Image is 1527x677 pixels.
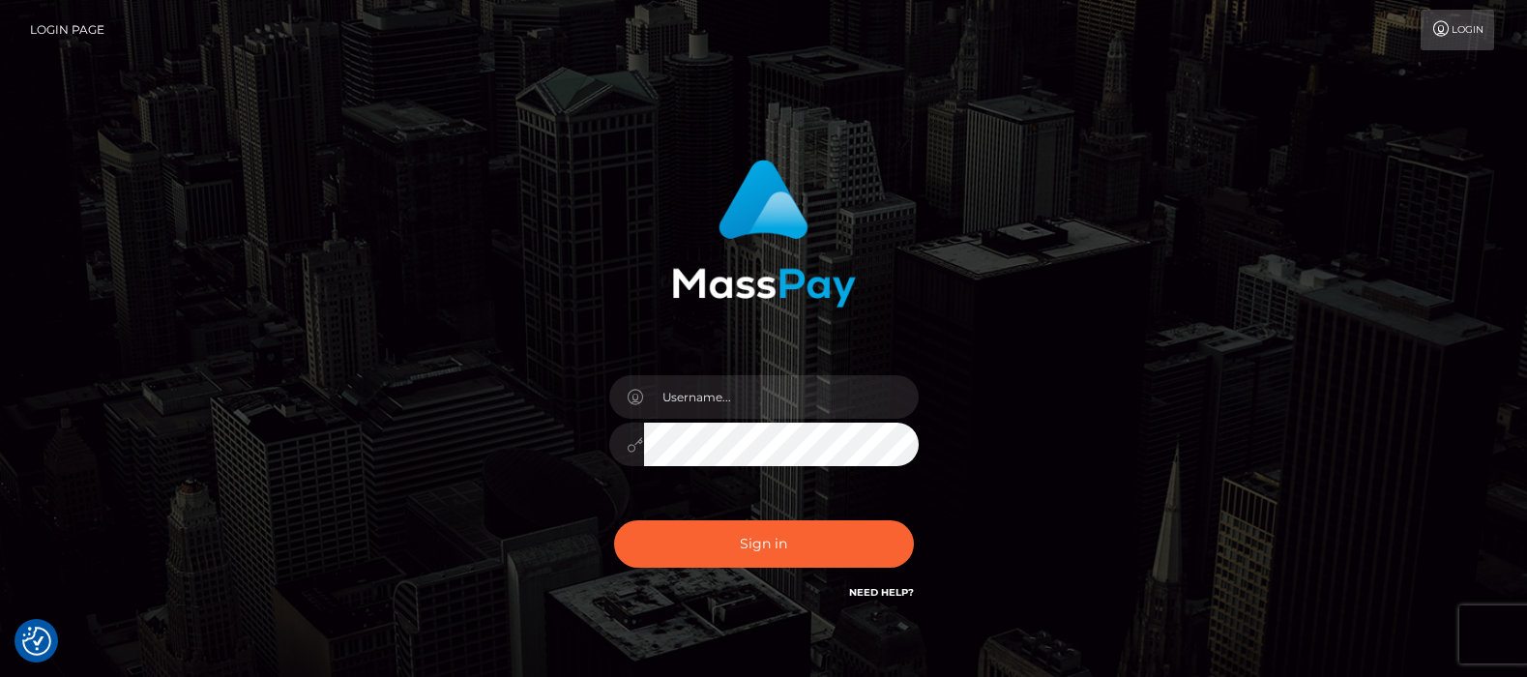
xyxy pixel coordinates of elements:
[644,375,919,419] input: Username...
[30,10,104,50] a: Login Page
[672,160,856,308] img: MassPay Login
[1421,10,1494,50] a: Login
[614,520,914,568] button: Sign in
[22,627,51,656] button: Consent Preferences
[22,627,51,656] img: Revisit consent button
[849,586,914,599] a: Need Help?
